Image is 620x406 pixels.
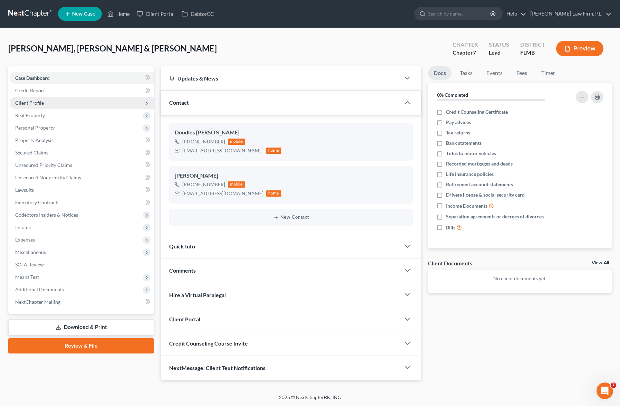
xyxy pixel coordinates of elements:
span: Codebtors Insiders & Notices [15,212,78,218]
a: View All [592,261,609,265]
span: Miscellaneous [15,249,46,255]
div: Doodles [PERSON_NAME] [175,129,407,137]
div: Status [489,41,509,49]
div: FLMB [520,49,545,57]
div: Chapter [453,41,478,49]
span: Personal Property [15,125,55,131]
span: Comments [169,267,196,274]
button: Preview [556,41,603,56]
span: Credit Counseling Certificate [446,108,508,115]
span: Bank statements [446,140,482,147]
input: Search by name... [428,7,491,20]
button: New Contact [175,215,407,220]
span: Income [15,224,31,230]
span: NextMessage: Client Text Notifications [169,365,265,371]
span: Executory Contracts [15,199,59,205]
span: Case Dashboard [15,75,50,81]
div: Client Documents [428,259,472,267]
div: [PERSON_NAME] [175,172,407,180]
span: Lawsuits [15,187,34,193]
a: Case Dashboard [10,72,154,84]
span: Retirement account statements [446,181,513,188]
div: home [266,190,281,197]
span: NextChapter Mailing [15,299,60,305]
span: Credit Counseling Course Invite [169,340,248,347]
div: [EMAIL_ADDRESS][DOMAIN_NAME] [182,190,263,197]
a: Credit Report [10,84,154,97]
span: Unsecured Priority Claims [15,162,72,168]
span: Client Portal [169,316,200,322]
p: No client documents yet. [434,275,607,282]
span: Unsecured Nonpriority Claims [15,174,81,180]
span: Additional Documents [15,286,64,292]
div: District [520,41,545,49]
div: home [266,148,281,154]
span: Client Profile [15,100,44,106]
span: Contact [169,99,189,106]
a: Fees [511,66,533,80]
span: SOFA Review [15,262,44,267]
a: DebtorCC [178,8,217,20]
span: [PERSON_NAME], [PERSON_NAME] & [PERSON_NAME] [8,43,217,53]
div: Updates & News [169,75,392,82]
span: Separation agreements or decrees of divorces [446,213,544,220]
a: SOFA Review [10,258,154,271]
span: Credit Report [15,87,45,93]
a: Lawsuits [10,184,154,196]
span: Secured Claims [15,150,48,155]
a: [PERSON_NAME] Law Firm, P.L. [527,8,611,20]
a: Help [503,8,526,20]
div: Chapter [453,49,478,57]
a: Executory Contracts [10,196,154,209]
span: Recorded mortgages and deeds [446,160,513,167]
a: Tasks [454,66,478,80]
span: Means Test [15,274,39,280]
a: Unsecured Nonpriority Claims [10,171,154,184]
iframe: Intercom live chat [597,383,613,399]
div: mobile [228,139,245,145]
div: [PHONE_NUMBER] [182,181,225,188]
div: [EMAIL_ADDRESS][DOMAIN_NAME] [182,147,263,154]
span: Bills [446,224,455,231]
a: Timer [536,66,561,80]
a: Property Analysis [10,134,154,147]
a: Secured Claims [10,147,154,159]
span: Real Property [15,112,45,118]
div: mobile [228,181,245,188]
a: Download & Print [8,319,154,336]
span: Property Analysis [15,137,54,143]
span: Expenses [15,237,35,243]
a: Home [104,8,133,20]
a: Unsecured Priority Claims [10,159,154,171]
a: Docs [428,66,452,80]
div: Lead [489,49,509,57]
span: Income Documents [446,202,487,209]
span: Life insurance policies [446,171,494,178]
a: NextChapter Mailing [10,296,154,308]
div: [PHONE_NUMBER] [182,138,225,145]
span: 7 [611,383,616,388]
span: 7 [473,49,476,56]
a: Events [481,66,508,80]
span: Titles to motor vehicles [446,150,496,157]
strong: 0% Completed [437,92,468,98]
a: Review & File [8,338,154,353]
span: Pay advices [446,119,471,126]
span: Tax returns [446,129,470,136]
span: Quick Info [169,243,195,249]
span: Drivers license & social security card [446,191,525,198]
span: Hire a Virtual Paralegal [169,292,226,298]
a: Client Portal [133,8,178,20]
span: New Case [72,11,95,17]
